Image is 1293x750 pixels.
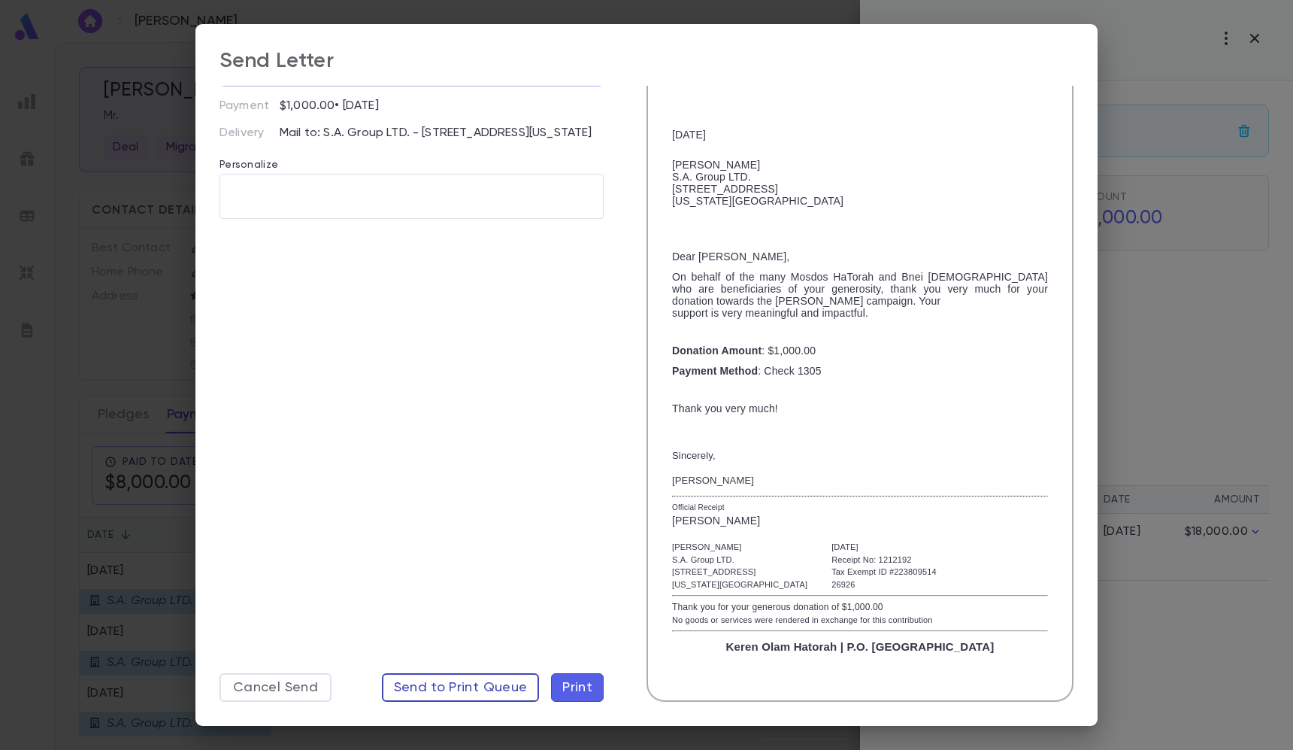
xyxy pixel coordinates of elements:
strong: Keren Olam Hatorah | P.O. [GEOGRAPHIC_DATA] [726,640,995,653]
span: : Check 1305 [672,365,822,377]
button: Cancel Send [220,673,332,702]
p: Delivery [220,126,280,141]
span: [PERSON_NAME] [672,475,754,486]
div: [PERSON_NAME] [672,513,1048,529]
span: [DATE] [672,129,706,141]
div: [US_STATE][GEOGRAPHIC_DATA] [672,578,807,591]
div: Thank you for your generous donation of $1,000.00 [672,600,1048,614]
span: Sincerely, [672,450,716,461]
span: S.A. Group LTD. [672,171,751,183]
button: Print [551,673,604,702]
div: [DATE] [831,541,937,554]
div: [STREET_ADDRESS] [672,566,807,578]
strong: Payment Method [672,365,758,377]
div: Tax Exempt ID #223809514 [831,566,937,578]
p: Mail to: S.A. Group LTD. - [STREET_ADDRESS][US_STATE] [280,126,604,141]
span: : $1,000.00 [672,345,816,357]
span: [STREET_ADDRESS] [672,183,778,195]
span: Cancel Send [233,679,318,696]
div: [PERSON_NAME] [672,541,807,554]
p: Payment [220,99,280,114]
span: On behalf of the many Mosdos HaTorah and Bnei [DEMOGRAPHIC_DATA] who are beneficiaries of your ge... [672,271,1048,319]
span: [US_STATE][GEOGRAPHIC_DATA] [672,195,843,207]
div: No goods or services were rendered in exchange for this contribution [672,614,1048,627]
span: [PERSON_NAME] [672,159,760,171]
p: Personalize [220,141,604,174]
div: 26926 [831,578,937,591]
span: Thank you very much! [672,402,778,414]
strong: Donation Amount [672,345,762,357]
div: S.A. Group LTD. [672,554,807,566]
div: Send Letter [220,48,334,74]
span: Send to Print Queue [394,679,528,696]
span: Print [562,679,592,696]
button: Send to Print Queue [382,673,540,702]
span: Dear [PERSON_NAME], [672,251,789,263]
div: Official Receipt [672,502,1048,513]
div: Receipt No: 1212192 [831,554,937,566]
p: $1,000.00 • [DATE] [280,99,379,114]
